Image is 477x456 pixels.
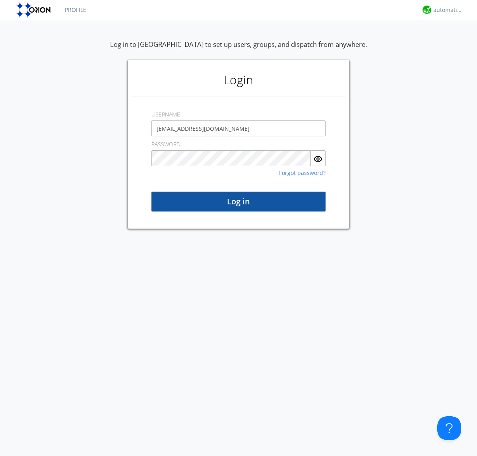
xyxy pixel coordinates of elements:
img: eye.svg [313,154,323,164]
label: USERNAME [151,111,180,118]
div: Log in to [GEOGRAPHIC_DATA] to set up users, groups, and dispatch from anywhere. [110,40,367,60]
a: Forgot password? [279,170,326,176]
h1: Login [132,64,345,96]
button: Log in [151,192,326,212]
input: Password [151,150,311,166]
button: Show Password [311,150,326,166]
div: automation+atlas [433,6,463,14]
label: PASSWORD [151,140,180,148]
iframe: Toggle Customer Support [437,416,461,440]
img: d2d01cd9b4174d08988066c6d424eccd [423,6,431,14]
img: orion-labs-logo.svg [16,2,53,18]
